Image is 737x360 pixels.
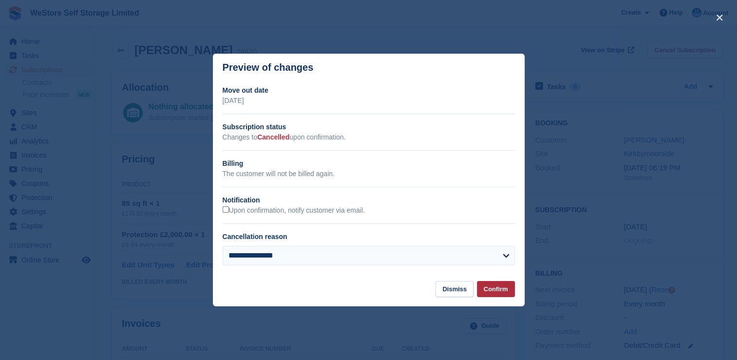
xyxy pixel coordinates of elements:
[223,132,515,142] p: Changes to upon confirmation.
[223,206,365,215] label: Upon confirmation, notify customer via email.
[223,122,515,132] h2: Subscription status
[223,96,515,106] p: [DATE]
[257,133,289,141] span: Cancelled
[477,281,515,297] button: Confirm
[223,85,515,96] h2: Move out date
[223,233,287,240] label: Cancellation reason
[223,62,314,73] p: Preview of changes
[223,195,515,205] h2: Notification
[712,10,727,25] button: close
[435,281,473,297] button: Dismiss
[223,169,515,179] p: The customer will not be billed again.
[223,206,229,213] input: Upon confirmation, notify customer via email.
[223,159,515,169] h2: Billing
